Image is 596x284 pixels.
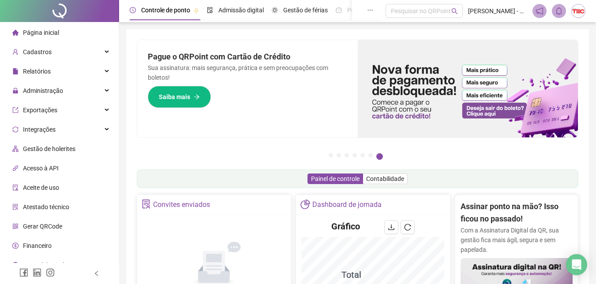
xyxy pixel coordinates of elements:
[404,224,411,231] span: reload
[572,4,585,18] img: 93180
[329,153,333,158] button: 1
[331,220,360,232] h4: Gráfico
[23,87,63,94] span: Administração
[94,270,100,277] span: left
[23,184,59,191] span: Aceite de uso
[23,48,52,55] span: Cadastros
[12,88,19,94] span: lock
[337,153,341,158] button: 2
[376,153,383,160] button: 7
[148,63,347,82] p: Sua assinatura: mais segurança, prática e sem preocupações com boletos!
[19,268,28,277] span: facebook
[358,40,578,137] img: banner%2F096dab35-e1a4-4d07-87c2-cf089f3812bf.png
[368,153,373,158] button: 6
[23,223,62,230] span: Gerar QRCode
[23,242,52,249] span: Financeiro
[23,126,56,133] span: Integrações
[311,175,360,182] span: Painel de controle
[12,30,19,36] span: home
[23,262,67,269] span: Central de ajuda
[207,7,213,13] span: file-done
[347,7,382,14] span: Painel do DP
[141,7,190,14] span: Controle de ponto
[148,51,347,63] h2: Pague o QRPoint com Cartão de Crédito
[148,86,211,108] button: Saiba mais
[12,107,19,113] span: export
[468,6,527,16] span: [PERSON_NAME] - Mundo Tec Soluções
[23,29,59,36] span: Página inicial
[194,8,199,13] span: pushpin
[12,262,19,268] span: info-circle
[360,153,365,158] button: 5
[345,153,349,158] button: 3
[555,7,563,15] span: bell
[23,203,69,210] span: Atestado técnico
[130,7,136,13] span: clock-circle
[12,68,19,74] span: file
[23,165,59,172] span: Acesso à API
[12,126,19,133] span: sync
[566,254,587,275] div: Open Intercom Messenger
[388,224,395,231] span: download
[283,7,328,14] span: Gestão de férias
[12,184,19,191] span: audit
[352,153,357,158] button: 4
[312,197,382,212] div: Dashboard de jornada
[159,92,190,102] span: Saiba mais
[23,145,75,152] span: Gestão de holerites
[12,204,19,210] span: solution
[451,8,458,15] span: search
[12,146,19,152] span: apartment
[461,225,573,254] p: Com a Assinatura Digital da QR, sua gestão fica mais ágil, segura e sem papelada.
[194,94,200,100] span: arrow-right
[12,49,19,55] span: user-add
[12,243,19,249] span: dollar
[300,199,310,209] span: pie-chart
[12,165,19,171] span: api
[153,197,210,212] div: Convites enviados
[367,7,373,13] span: ellipsis
[23,68,51,75] span: Relatórios
[461,200,573,225] h2: Assinar ponto na mão? Isso ficou no passado!
[46,268,55,277] span: instagram
[218,7,264,14] span: Admissão digital
[272,7,278,13] span: sun
[33,268,41,277] span: linkedin
[536,7,544,15] span: notification
[12,223,19,229] span: qrcode
[23,107,57,114] span: Exportações
[142,199,151,209] span: solution
[336,7,342,13] span: dashboard
[366,175,404,182] span: Contabilidade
